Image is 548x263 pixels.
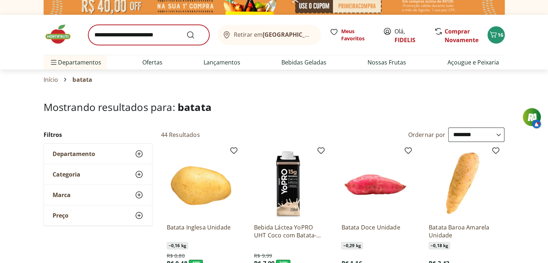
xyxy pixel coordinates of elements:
a: Batata Inglesa Unidade [167,223,235,239]
a: Meus Favoritos [330,28,374,42]
b: [GEOGRAPHIC_DATA]/[GEOGRAPHIC_DATA] [263,31,384,39]
a: Bebida Láctea YoPRO UHT Coco com Batata-Doce 15g de proteínas 250ml [254,223,322,239]
h1: Mostrando resultados para: [44,101,505,113]
img: Batata Baroa Amarela Unidade [429,149,497,218]
a: Comprar Novamente [445,27,478,44]
span: ~ 0,18 kg [429,242,450,249]
span: ~ 0,16 kg [167,242,188,249]
img: Batata Doce Unidade [341,149,410,218]
span: Preço [53,212,68,219]
span: Categoria [53,171,80,178]
a: Lançamentos [204,58,240,67]
button: Preço [44,205,152,226]
a: Bebidas Geladas [281,58,326,67]
h2: Filtros [44,128,152,142]
button: Submit Search [186,31,204,39]
span: Departamentos [49,54,101,71]
img: Batata Inglesa Unidade [167,149,235,218]
span: Meus Favoritos [341,28,374,42]
button: Carrinho [487,26,505,44]
input: search [88,25,209,45]
span: Marca [53,191,71,199]
img: Bebida Láctea YoPRO UHT Coco com Batata-Doce 15g de proteínas 250ml [254,149,322,218]
button: Retirar em[GEOGRAPHIC_DATA]/[GEOGRAPHIC_DATA] [218,25,321,45]
button: Menu [49,54,58,71]
a: Açougue e Peixaria [447,58,499,67]
span: R$ 9,99 [254,252,272,259]
button: Departamento [44,144,152,164]
span: Olá, [395,27,427,44]
button: Marca [44,185,152,205]
button: Categoria [44,164,152,184]
span: Retirar em [234,31,313,38]
span: ~ 0,29 kg [341,242,362,249]
span: batata [72,76,92,83]
a: Batata Baroa Amarela Unidade [429,223,497,239]
a: Nossas Frutas [367,58,406,67]
h2: 44 Resultados [161,131,200,139]
span: batata [178,100,211,114]
a: FIDELIS [395,36,415,44]
a: Ofertas [142,58,162,67]
span: R$ 0,80 [167,252,185,259]
span: 16 [498,31,503,38]
a: Início [44,76,58,83]
span: Departamento [53,150,95,157]
label: Ordernar por [408,131,446,139]
a: Batata Doce Unidade [341,223,410,239]
img: Hortifruti [44,23,80,45]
